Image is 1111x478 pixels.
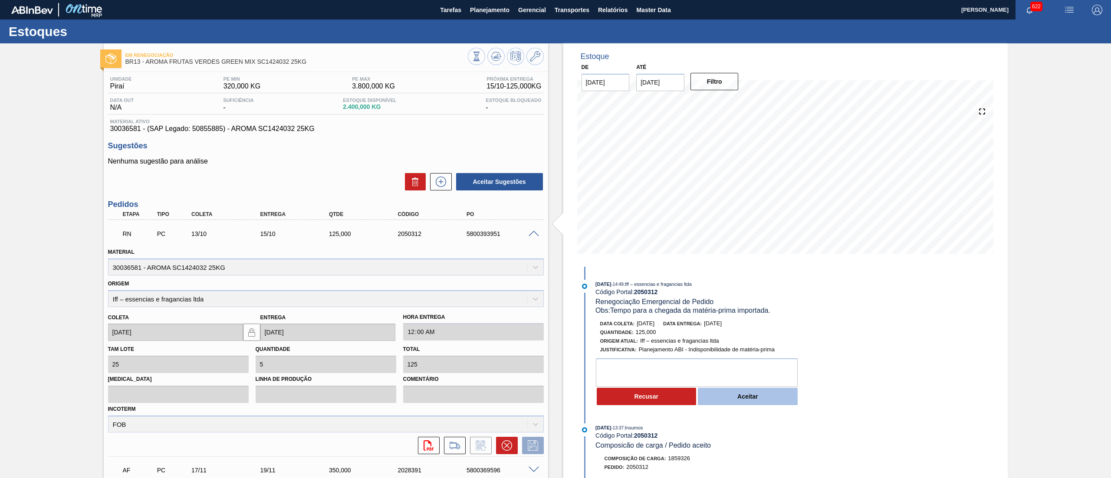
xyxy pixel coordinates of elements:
[634,288,658,295] strong: 2050312
[327,211,405,217] div: Qtde
[110,125,542,133] span: 30036581 - (SAP Legado: 50855885) - AROMA SC1424032 25KG
[487,48,505,65] button: Atualizar Gráfico
[595,307,770,314] span: Obs: Tempo para a chegada da matéria-prima importada.
[605,465,625,470] span: Pedido :
[260,324,395,341] input: dd/mm/yyyy
[605,456,666,461] span: Composição de Carga :
[636,74,684,91] input: dd/mm/yyyy
[640,337,719,344] span: Iff – essencias e fragancias ltda
[452,172,544,191] div: Aceitar Sugestões
[600,347,637,352] span: Justificativa:
[189,230,268,237] div: 13/10/2025
[626,464,648,470] span: 2050312
[343,104,396,110] span: 2.400,000 KG
[223,98,253,103] span: Suficiência
[518,5,546,15] span: Gerencial
[1064,5,1075,15] img: userActions
[108,157,544,165] p: Nenhuma sugestão para análise
[582,284,587,289] img: atual
[395,211,474,217] div: Código
[343,98,396,103] span: Estoque Disponível
[256,346,290,352] label: Quantidade
[466,437,492,454] div: Informar alteração no pedido
[611,426,624,430] span: - 13:37
[600,330,634,335] span: Quantidade :
[403,346,420,352] label: Total
[125,52,468,58] span: Em Renegociação
[125,59,468,65] span: BR13 - AROMA FRUTAS VERDES GREEN MIX SC1424032 25KG
[486,76,541,82] span: Próxima Entrega
[123,467,156,474] p: AF
[327,230,405,237] div: 125,000
[243,324,260,341] button: locked
[110,98,134,103] span: Data out
[1030,2,1042,11] span: 622
[464,211,543,217] div: PO
[224,82,260,90] span: 320,000 KG
[526,48,544,65] button: Ir ao Master Data / Geral
[636,64,646,70] label: Até
[598,5,628,15] span: Relatórios
[9,26,163,36] h1: Estoques
[123,230,156,237] p: RN
[256,373,396,386] label: Linha de Produção
[108,281,129,287] label: Origem
[395,467,474,474] div: 2028391
[108,314,129,321] label: Coleta
[108,249,135,255] label: Material
[155,467,192,474] div: Pedido de Compra
[426,173,452,190] div: Nova sugestão
[668,455,690,462] span: 1859326
[581,52,609,61] div: Estoque
[110,82,132,90] span: Piraí
[595,288,802,295] div: Código Portal:
[582,427,587,432] img: atual
[247,327,257,337] img: locked
[518,437,544,454] div: Salvar Pedido
[624,282,692,287] span: : Iff – essencias e fragancias ltda
[352,82,395,90] span: 3.800,000 KG
[638,346,775,353] span: Planejamento ABI - Indisponibilidade de matéria-prima
[486,82,541,90] span: 15/10 - 125,000 KG
[456,173,543,190] button: Aceitar Sugestões
[597,388,697,405] button: Recusar
[108,141,544,151] h3: Sugestões
[105,53,116,64] img: Ícone
[464,230,543,237] div: 5800393951
[555,5,589,15] span: Transportes
[414,437,440,454] div: Abrir arquivo PDF
[690,73,739,90] button: Filtro
[327,467,405,474] div: 350,000
[155,211,192,217] div: Tipo
[155,230,192,237] div: Pedido de Compra
[611,282,624,287] span: - 14:49
[108,98,136,111] div: N/A
[440,437,466,454] div: Ir para Composição de Carga
[600,338,638,344] span: Origem Atual:
[395,230,474,237] div: 2050312
[1092,5,1102,15] img: Logout
[663,321,702,326] span: Data entrega:
[507,48,524,65] button: Programar Estoque
[258,230,336,237] div: 15/10/2025
[468,48,485,65] button: Visão Geral dos Estoques
[258,467,336,474] div: 19/11/2025
[636,5,671,15] span: Master Data
[224,76,260,82] span: PE MIN
[704,320,722,327] span: [DATE]
[595,442,711,449] span: Composicão de carga / Pedido aceito
[595,432,802,439] div: Código Portal:
[492,437,518,454] div: Cancelar pedido
[121,224,158,243] div: Em Renegociação
[464,467,543,474] div: 5800369596
[108,200,544,209] h3: Pedidos
[595,298,713,305] span: Renegociação Emergencial de Pedido
[483,98,543,111] div: -
[582,74,630,91] input: dd/mm/yyyy
[595,425,611,430] span: [DATE]
[600,321,635,326] span: Data coleta:
[636,329,656,335] span: 125,000
[582,64,589,70] label: De
[121,211,158,217] div: Etapa
[110,119,542,124] span: Material ativo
